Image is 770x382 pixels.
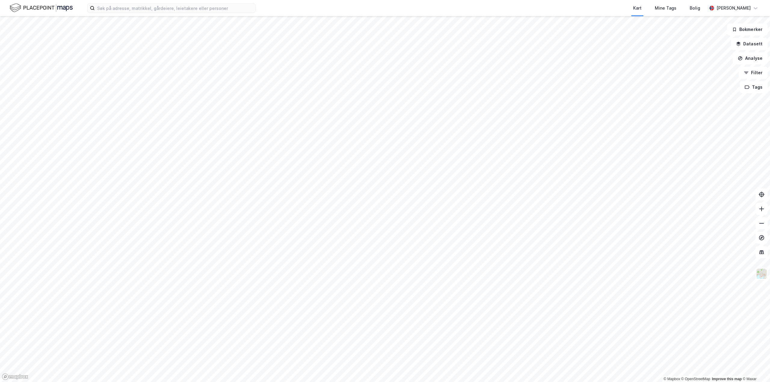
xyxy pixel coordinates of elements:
[739,67,768,79] button: Filter
[731,38,768,50] button: Datasett
[664,377,680,381] a: Mapbox
[740,353,770,382] div: Kontrollprogram for chat
[681,377,710,381] a: OpenStreetMap
[733,52,768,64] button: Analyse
[655,5,676,12] div: Mine Tags
[740,81,768,93] button: Tags
[727,23,768,35] button: Bokmerker
[716,5,751,12] div: [PERSON_NAME]
[740,353,770,382] iframe: Chat Widget
[10,3,73,13] img: logo.f888ab2527a4732fd821a326f86c7f29.svg
[95,4,255,13] input: Søk på adresse, matrikkel, gårdeiere, leietakere eller personer
[712,377,742,381] a: Improve this map
[756,268,767,280] img: Z
[690,5,700,12] div: Bolig
[2,373,28,380] a: Mapbox homepage
[633,5,642,12] div: Kart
